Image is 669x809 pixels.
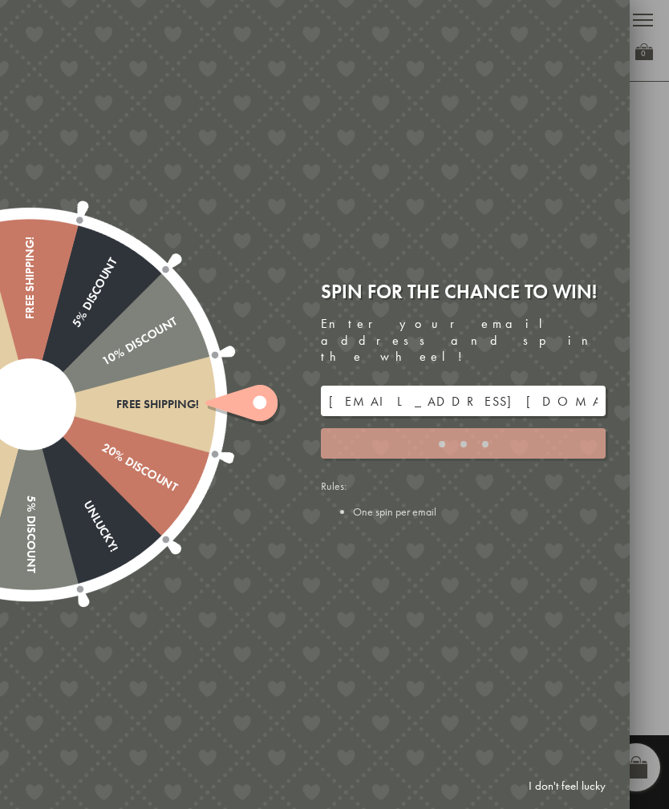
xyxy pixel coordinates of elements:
li: One spin per email [353,504,606,519]
div: Rules: [321,479,606,519]
input: Your email [321,386,606,416]
div: Free shipping! [30,398,199,411]
div: 20% Discount [26,398,179,495]
div: Free shipping! [23,237,37,405]
div: 5% Discount [24,255,120,407]
div: 5% Discount [23,405,37,573]
div: 10% Discount [26,314,179,411]
div: Enter your email address and spin the wheel! [321,316,606,366]
a: I don't feel lucky [521,771,614,801]
div: Spin for the chance to win! [321,279,606,304]
div: Unlucky! [24,401,120,553]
